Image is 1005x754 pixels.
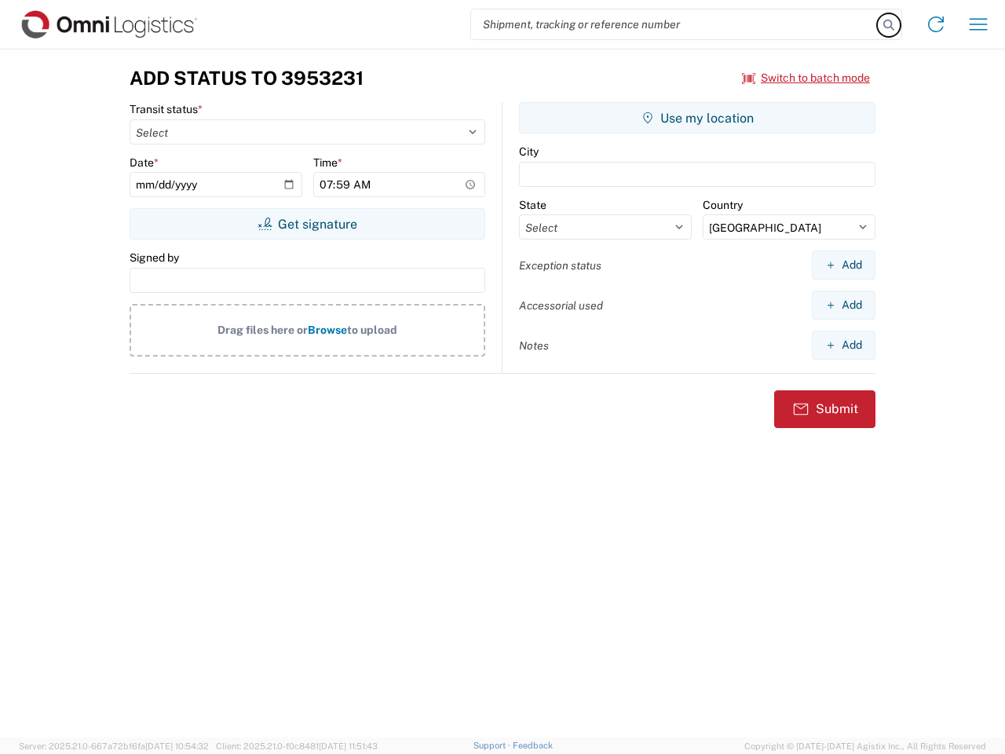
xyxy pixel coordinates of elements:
span: [DATE] 10:54:32 [145,741,209,751]
button: Switch to batch mode [742,65,870,91]
h3: Add Status to 3953231 [130,67,364,90]
button: Use my location [519,102,875,134]
label: Time [313,156,342,170]
button: Add [812,331,875,360]
span: Server: 2025.21.0-667a72bf6fa [19,741,209,751]
label: Notes [519,339,549,353]
label: City [519,145,539,159]
a: Support [473,741,513,750]
label: Accessorial used [519,298,603,313]
label: Date [130,156,159,170]
button: Add [812,291,875,320]
button: Submit [774,390,875,428]
button: Get signature [130,208,485,240]
span: Drag files here or [217,324,308,336]
label: State [519,198,546,212]
label: Signed by [130,251,179,265]
span: Browse [308,324,347,336]
button: Add [812,251,875,280]
span: [DATE] 11:51:43 [319,741,378,751]
span: Copyright © [DATE]-[DATE] Agistix Inc., All Rights Reserved [744,739,986,753]
input: Shipment, tracking or reference number [471,9,878,39]
span: to upload [347,324,397,336]
span: Client: 2025.21.0-f0c8481 [216,741,378,751]
label: Transit status [130,102,203,116]
a: Feedback [513,741,553,750]
label: Exception status [519,258,601,273]
label: Country [703,198,743,212]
